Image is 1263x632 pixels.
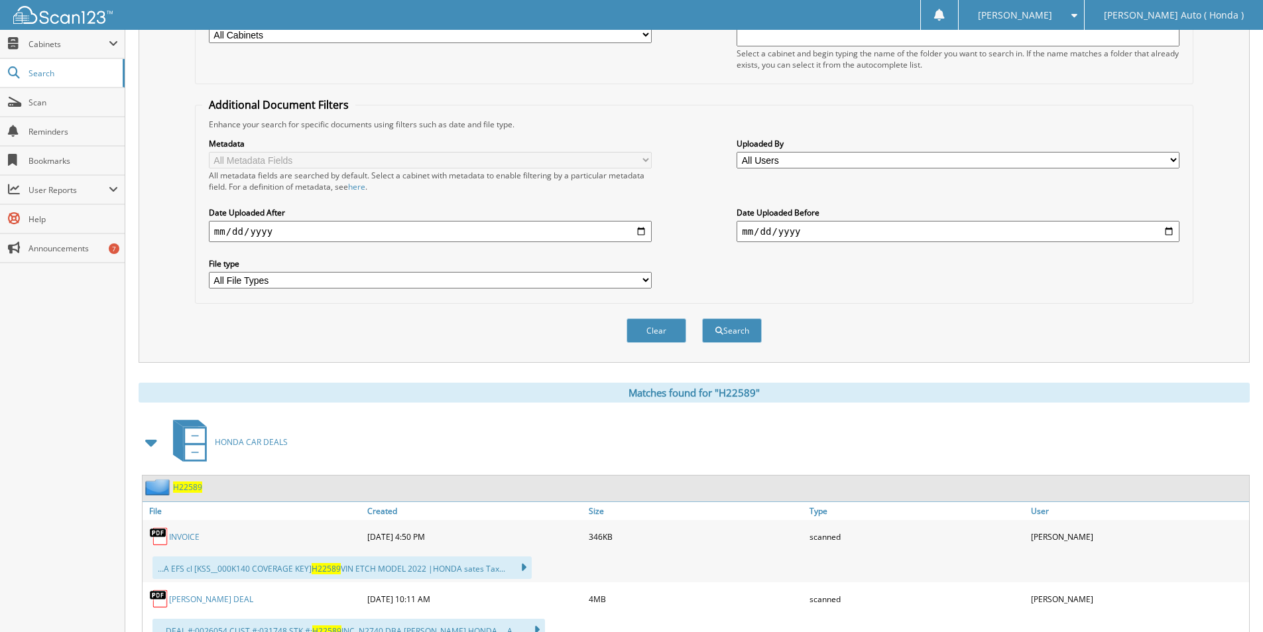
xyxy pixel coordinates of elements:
label: File type [209,258,652,269]
div: ...A EFS cl [KSS__000K140 COVERAGE KEY] VIN ETCH MODEL 2022 |HONDA sates Tax... [152,556,532,579]
a: [PERSON_NAME] DEAL [169,594,253,605]
div: All metadata fields are searched by default. Select a cabinet with metadata to enable filtering b... [209,170,652,192]
label: Metadata [209,138,652,149]
div: scanned [806,586,1028,612]
span: Help [29,214,118,225]
input: end [737,221,1179,242]
button: Search [702,318,762,343]
span: [PERSON_NAME] Auto ( Honda ) [1104,11,1244,19]
div: [PERSON_NAME] [1028,586,1249,612]
div: 346KB [585,523,807,550]
span: Bookmarks [29,155,118,166]
a: Created [364,502,585,520]
img: folder2.png [145,479,173,495]
a: Type [806,502,1028,520]
legend: Additional Document Filters [202,97,355,112]
span: Search [29,68,116,79]
span: Cabinets [29,38,109,50]
div: 7 [109,243,119,254]
img: PDF.png [149,589,169,609]
span: Reminders [29,126,118,137]
a: HONDA CAR DEALS [165,416,288,468]
span: Scan [29,97,118,108]
a: here [348,181,365,192]
button: Clear [627,318,686,343]
label: Date Uploaded Before [737,207,1179,218]
div: Select a cabinet and begin typing the name of the folder you want to search in. If the name match... [737,48,1179,70]
a: Size [585,502,807,520]
span: H22589 [312,563,341,574]
div: [PERSON_NAME] [1028,523,1249,550]
div: scanned [806,523,1028,550]
label: Date Uploaded After [209,207,652,218]
div: 4MB [585,586,807,612]
a: INVOICE [169,531,200,542]
label: Uploaded By [737,138,1179,149]
div: Matches found for "H22589" [139,383,1250,403]
div: Enhance your search for specific documents using filters such as date and file type. [202,119,1186,130]
a: User [1028,502,1249,520]
img: PDF.png [149,527,169,546]
input: start [209,221,652,242]
a: H22589 [173,481,202,493]
span: [PERSON_NAME] [978,11,1052,19]
div: [DATE] 10:11 AM [364,586,585,612]
span: User Reports [29,184,109,196]
span: Announcements [29,243,118,254]
div: [DATE] 4:50 PM [364,523,585,550]
a: File [143,502,364,520]
img: scan123-logo-white.svg [13,6,113,24]
span: HONDA CAR DEALS [215,436,288,448]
